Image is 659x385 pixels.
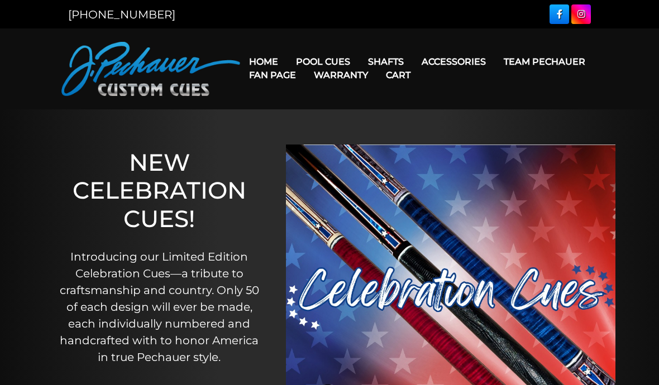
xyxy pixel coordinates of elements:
[359,47,413,76] a: Shafts
[240,47,287,76] a: Home
[377,61,419,89] a: Cart
[61,42,240,96] img: Pechauer Custom Cues
[68,8,175,21] a: [PHONE_NUMBER]
[240,61,305,89] a: Fan Page
[287,47,359,76] a: Pool Cues
[413,47,495,76] a: Accessories
[55,148,264,233] h1: NEW CELEBRATION CUES!
[305,61,377,89] a: Warranty
[55,248,264,365] p: Introducing our Limited Edition Celebration Cues—a tribute to craftsmanship and country. Only 50 ...
[495,47,594,76] a: Team Pechauer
